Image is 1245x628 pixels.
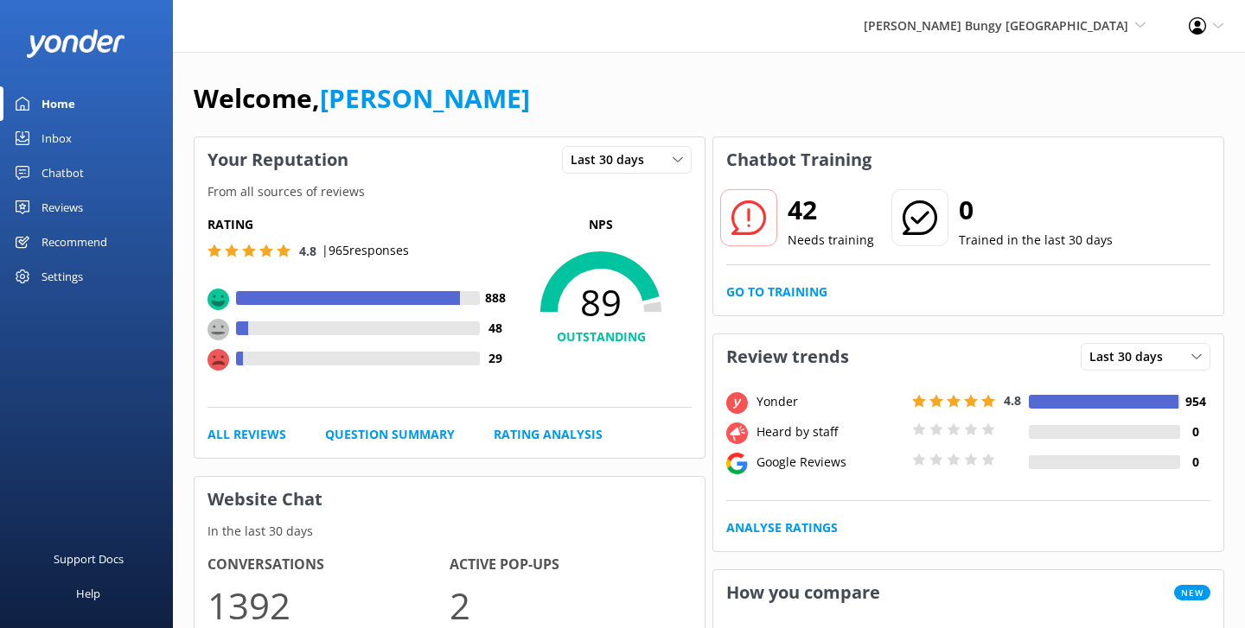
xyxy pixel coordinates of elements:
[480,349,510,368] h4: 29
[713,334,862,379] h3: Review trends
[494,425,603,444] a: Rating Analysis
[322,241,409,260] p: | 965 responses
[41,190,83,225] div: Reviews
[788,189,874,231] h2: 42
[325,425,455,444] a: Question Summary
[195,477,705,522] h3: Website Chat
[207,425,286,444] a: All Reviews
[752,453,908,472] div: Google Reviews
[1180,453,1210,472] h4: 0
[713,137,884,182] h3: Chatbot Training
[207,554,450,576] h4: Conversations
[713,570,893,615] h3: How you compare
[510,215,692,234] p: NPS
[450,554,692,576] h4: Active Pop-ups
[510,327,692,346] h4: OUTSTANDING
[1180,392,1210,411] h4: 954
[726,518,838,537] a: Analyse Ratings
[195,182,705,201] p: From all sources of reviews
[571,150,654,169] span: Last 30 days
[41,86,75,121] div: Home
[41,225,107,259] div: Recommend
[207,215,510,234] h5: Rating
[510,281,692,324] span: 89
[41,155,84,190] div: Chatbot
[26,29,125,58] img: yonder-white-logo.png
[1174,585,1210,600] span: New
[752,422,908,441] div: Heard by staff
[320,80,530,116] a: [PERSON_NAME]
[959,231,1113,250] p: Trained in the last 30 days
[195,522,705,541] p: In the last 30 days
[41,259,83,294] div: Settings
[788,231,874,250] p: Needs training
[299,243,316,259] span: 4.8
[752,392,908,411] div: Yonder
[726,282,827,301] a: Go to Training
[195,137,361,182] h3: Your Reputation
[76,576,100,611] div: Help
[54,542,124,576] div: Support Docs
[480,289,510,308] h4: 888
[1180,422,1210,441] h4: 0
[1089,347,1173,366] span: Last 30 days
[41,121,72,155] div: Inbox
[194,78,530,119] h1: Welcome,
[959,189,1113,231] h2: 0
[1004,392,1021,409] span: 4.8
[864,17,1128,34] span: [PERSON_NAME] Bungy [GEOGRAPHIC_DATA]
[480,319,510,338] h4: 48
